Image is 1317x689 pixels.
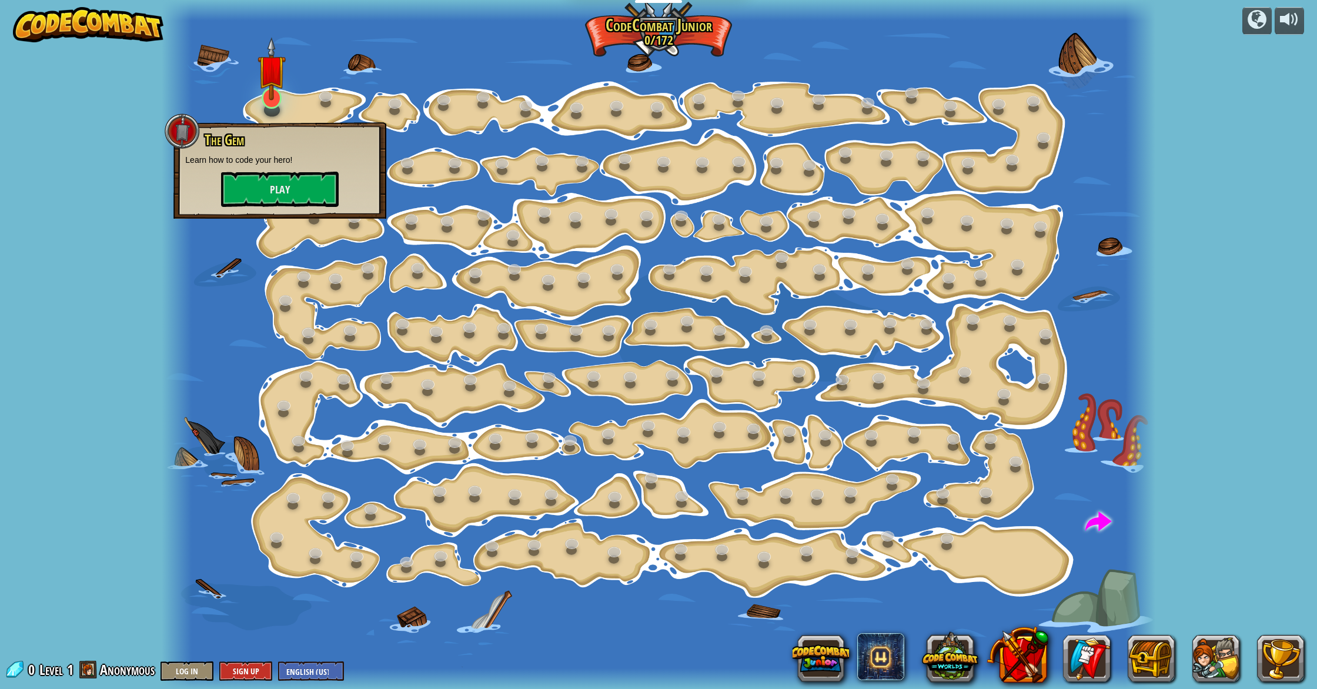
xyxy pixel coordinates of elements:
[221,172,339,207] button: Play
[161,661,213,681] button: Log In
[100,660,155,679] span: Anonymous
[258,37,285,101] img: level-banner-unstarted.png
[39,660,63,680] span: Level
[28,660,38,679] span: 0
[1242,7,1272,35] button: Campaigns
[67,660,73,679] span: 1
[219,661,272,681] button: Sign Up
[1275,7,1304,35] button: Adjust volume
[13,7,163,42] img: CodeCombat - Learn how to code by playing a game
[185,154,375,166] p: Learn how to code your hero!
[205,130,244,150] span: The Gem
